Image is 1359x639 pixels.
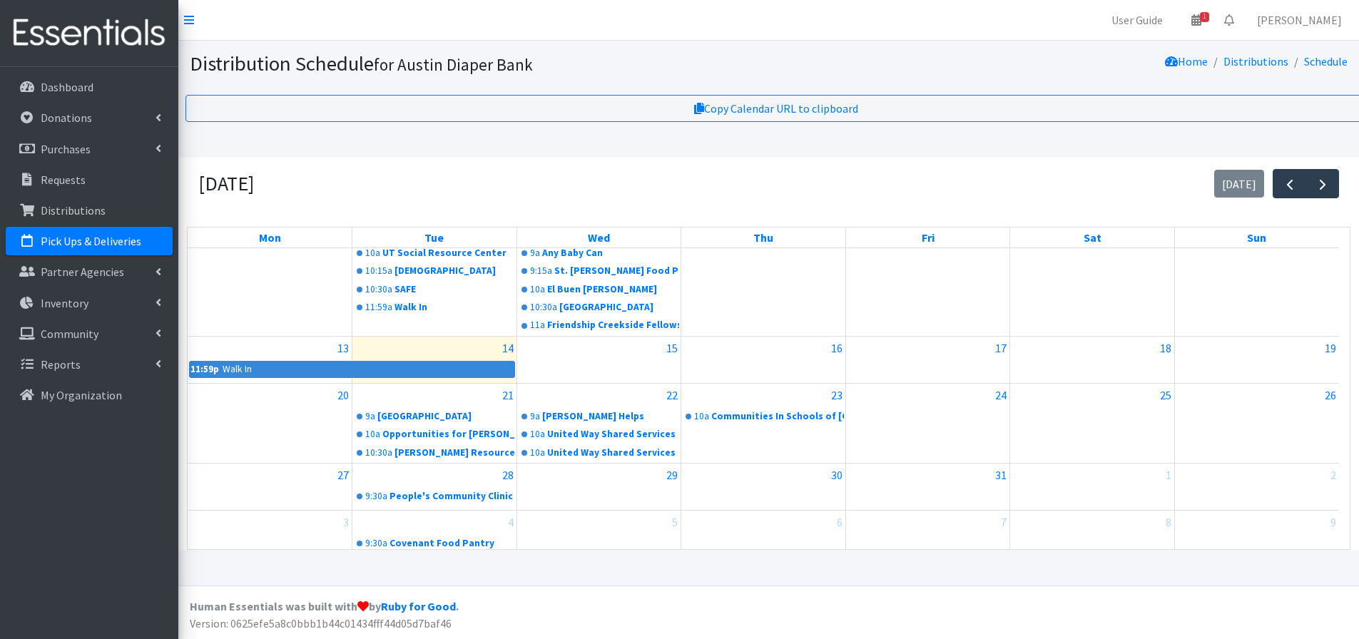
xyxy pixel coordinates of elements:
[354,281,515,298] a: 10:30aSAFE
[1010,336,1175,383] td: October 18, 2025
[547,427,680,441] div: United Way Shared Services
[542,246,680,260] div: Any Baby Can
[41,234,141,248] p: Pick Ups & Deliveries
[516,383,681,463] td: October 22, 2025
[6,289,173,317] a: Inventory
[41,203,106,218] p: Distributions
[41,357,81,372] p: Reports
[681,383,846,463] td: October 23, 2025
[354,408,515,425] a: 9a[GEOGRAPHIC_DATA]
[6,227,173,255] a: Pick Ups & Deliveries
[354,426,515,443] a: 10aOpportunities for [PERSON_NAME] and Burnet Counties
[1174,336,1339,383] td: October 19, 2025
[1328,511,1339,533] a: November 9, 2025
[1223,54,1288,68] a: Distributions
[6,73,173,101] a: Dashboard
[381,599,456,613] a: Ruby for Good
[365,536,387,551] div: 9:30a
[189,361,515,378] a: 11:59pWalk In
[681,463,846,510] td: October 30, 2025
[530,427,545,441] div: 10a
[828,337,845,359] a: October 16, 2025
[188,463,352,510] td: October 27, 2025
[335,384,352,407] a: October 20, 2025
[6,319,173,348] a: Community
[395,264,515,278] div: [DEMOGRAPHIC_DATA]
[1010,383,1175,463] td: October 25, 2025
[499,384,516,407] a: October 21, 2025
[6,103,173,132] a: Donations
[530,264,552,278] div: 9:15a
[919,228,937,247] a: Friday
[354,262,515,280] a: 10:15a[DEMOGRAPHIC_DATA]
[365,246,380,260] div: 10a
[1328,464,1339,486] a: November 2, 2025
[530,246,540,260] div: 9a
[1100,6,1174,34] a: User Guide
[530,318,545,332] div: 11a
[352,463,517,510] td: October 28, 2025
[382,427,515,441] div: Opportunities for [PERSON_NAME] and Burnet Counties
[365,446,392,460] div: 10:30a
[547,282,680,297] div: El Buen [PERSON_NAME]
[1244,228,1269,247] a: Sunday
[6,350,173,379] a: Reports
[711,409,844,424] div: Communities In Schools of [GEOGRAPHIC_DATA][US_STATE]
[188,184,352,337] td: October 6, 2025
[1174,184,1339,337] td: October 12, 2025
[547,446,680,460] div: United Way Shared Services
[354,245,515,262] a: 10aUT Social Resource Center
[1081,228,1104,247] a: Saturday
[354,299,515,316] a: 11:59aWalk In
[190,599,459,613] strong: Human Essentials was built with by .
[222,362,253,377] div: Walk In
[352,383,517,463] td: October 21, 2025
[6,257,173,286] a: Partner Agencies
[669,511,681,533] a: November 5, 2025
[530,300,557,315] div: 10:30a
[530,282,545,297] div: 10a
[390,536,515,551] div: Covenant Food Pantry
[395,282,515,297] div: SAFE
[530,409,540,424] div: 9a
[365,489,387,503] div: 9:30a
[365,427,380,441] div: 10a
[365,300,392,315] div: 11:59a
[6,381,173,409] a: My Organization
[750,228,776,247] a: Thursday
[663,384,681,407] a: October 22, 2025
[1200,12,1209,22] span: 1
[352,510,517,557] td: November 4, 2025
[354,488,515,505] a: 9:30aPeople's Community Clinic
[519,281,680,298] a: 10aEl Buen [PERSON_NAME]
[1214,170,1265,198] button: [DATE]
[516,336,681,383] td: October 15, 2025
[845,336,1010,383] td: October 17, 2025
[542,409,680,424] div: [PERSON_NAME] Helps
[1157,337,1174,359] a: October 18, 2025
[198,172,254,196] h2: [DATE]
[6,9,173,57] img: HumanEssentials
[354,535,515,552] a: 9:30aCovenant Food Pantry
[395,300,515,315] div: Walk In
[1304,54,1348,68] a: Schedule
[1174,510,1339,557] td: November 9, 2025
[554,264,680,278] div: St. [PERSON_NAME] Food Pantry
[377,409,515,424] div: [GEOGRAPHIC_DATA]
[683,408,844,425] a: 10aCommunities In Schools of [GEOGRAPHIC_DATA][US_STATE]
[1010,184,1175,337] td: October 11, 2025
[190,616,452,630] span: Version: 0625efe5a8c0bbb1b44c01434fff44d05d7baf46
[1322,337,1339,359] a: October 19, 2025
[190,362,220,377] div: 11:59p
[681,336,846,383] td: October 16, 2025
[519,426,680,443] a: 10aUnited Way Shared Services
[256,228,284,247] a: Monday
[422,228,447,247] a: Tuesday
[845,510,1010,557] td: November 7, 2025
[845,383,1010,463] td: October 24, 2025
[1163,511,1174,533] a: November 8, 2025
[6,135,173,163] a: Purchases
[499,337,516,359] a: October 14, 2025
[845,184,1010,337] td: October 10, 2025
[992,384,1009,407] a: October 24, 2025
